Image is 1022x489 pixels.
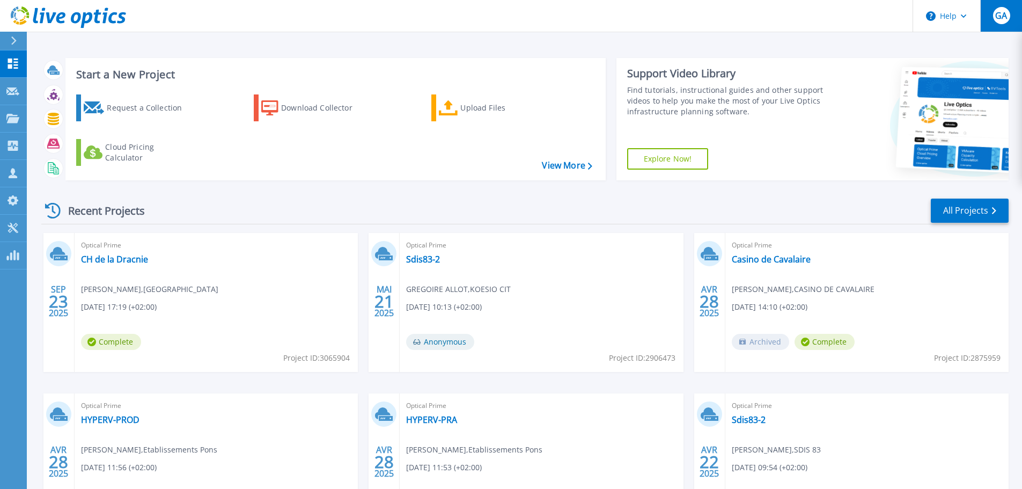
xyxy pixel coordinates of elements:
a: HYPERV-PRA [406,414,457,425]
div: SEP 2025 [48,282,69,321]
a: Upload Files [431,94,551,121]
span: Optical Prime [81,400,351,412]
a: Cloud Pricing Calculator [76,139,196,166]
span: Archived [732,334,789,350]
span: [DATE] 11:53 (+02:00) [406,462,482,473]
span: GREGOIRE ALLOT , KOESIO CIT [406,283,511,295]
div: Download Collector [281,97,367,119]
span: [DATE] 14:10 (+02:00) [732,301,807,313]
div: AVR 2025 [699,282,719,321]
span: Project ID: 2906473 [609,352,675,364]
div: Recent Projects [41,198,159,224]
span: 22 [700,457,719,466]
div: Support Video Library [627,67,827,81]
a: Casino de Cavalaire [732,254,811,265]
a: HYPERV-PROD [81,414,139,425]
span: Optical Prime [406,239,677,251]
div: Find tutorials, instructional guides and other support videos to help you make the most of your L... [627,85,827,117]
span: [DATE] 11:56 (+02:00) [81,462,157,473]
span: Optical Prime [406,400,677,412]
span: Optical Prime [81,239,351,251]
a: All Projects [931,199,1009,223]
span: Project ID: 3065904 [283,352,350,364]
a: View More [542,160,592,171]
span: 28 [700,297,719,306]
span: Optical Prime [732,400,1002,412]
span: [DATE] 17:19 (+02:00) [81,301,157,313]
div: AVR 2025 [48,442,69,481]
a: Sdis83-2 [406,254,440,265]
h3: Start a New Project [76,69,592,81]
div: AVR 2025 [699,442,719,481]
span: [DATE] 10:13 (+02:00) [406,301,482,313]
span: 23 [49,297,68,306]
span: [PERSON_NAME] , Etablissements Pons [406,444,542,456]
div: Upload Files [460,97,546,119]
span: 28 [49,457,68,466]
div: AVR 2025 [374,442,394,481]
span: [PERSON_NAME] , CASINO DE CAVALAIRE [732,283,874,295]
span: [PERSON_NAME] , [GEOGRAPHIC_DATA] [81,283,218,295]
span: GA [995,11,1007,20]
span: Anonymous [406,334,474,350]
a: Request a Collection [76,94,196,121]
a: Sdis83-2 [732,414,766,425]
span: Complete [81,334,141,350]
span: [DATE] 09:54 (+02:00) [732,462,807,473]
span: Optical Prime [732,239,1002,251]
span: [PERSON_NAME] , Etablissements Pons [81,444,217,456]
span: [PERSON_NAME] , SDIS 83 [732,444,821,456]
a: Download Collector [254,94,373,121]
a: CH de la Dracnie [81,254,148,265]
span: 21 [374,297,394,306]
span: Project ID: 2875959 [934,352,1001,364]
span: 28 [374,457,394,466]
div: MAI 2025 [374,282,394,321]
a: Explore Now! [627,148,709,170]
div: Cloud Pricing Calculator [105,142,191,163]
div: Request a Collection [107,97,193,119]
span: Complete [795,334,855,350]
